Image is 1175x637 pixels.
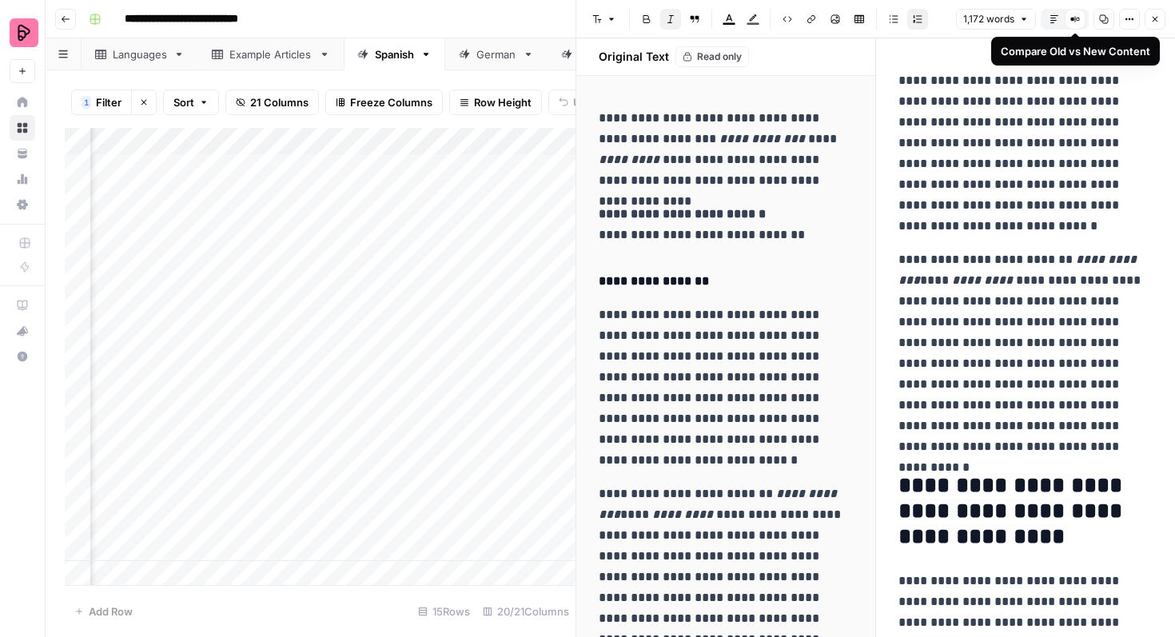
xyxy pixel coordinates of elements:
button: 21 Columns [225,90,319,115]
button: 1,172 words [956,9,1036,30]
div: 1 [82,96,91,109]
span: Freeze Columns [350,94,432,110]
a: Usage [10,166,35,192]
button: Undo [548,90,611,115]
a: Home [10,90,35,115]
div: 20/21 Columns [476,599,576,624]
div: Example Articles [229,46,313,62]
span: 1,172 words [963,12,1014,26]
div: What's new? [10,319,34,343]
div: German [476,46,516,62]
span: Read only [697,50,742,64]
span: Sort [173,94,194,110]
button: Help + Support [10,344,35,369]
button: Freeze Columns [325,90,443,115]
div: Languages [113,46,167,62]
a: Browse [10,115,35,141]
a: French [548,38,646,70]
button: Sort [163,90,219,115]
a: Settings [10,192,35,217]
span: Row Height [474,94,532,110]
button: Add Row [65,599,142,624]
a: Spanish [344,38,445,70]
img: Preply Logo [10,18,38,47]
a: Your Data [10,141,35,166]
div: 15 Rows [412,599,476,624]
button: What's new? [10,318,35,344]
a: AirOps Academy [10,293,35,318]
button: 1Filter [71,90,131,115]
span: 1 [84,96,89,109]
h2: Original Text [589,49,669,65]
button: Workspace: Preply [10,13,35,53]
button: Row Height [449,90,542,115]
span: Add Row [89,603,133,619]
a: Example Articles [198,38,344,70]
div: Compare Old vs New Content [1001,43,1150,59]
a: Languages [82,38,198,70]
div: Spanish [375,46,414,62]
span: Filter [96,94,121,110]
span: 21 Columns [250,94,309,110]
a: German [445,38,548,70]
